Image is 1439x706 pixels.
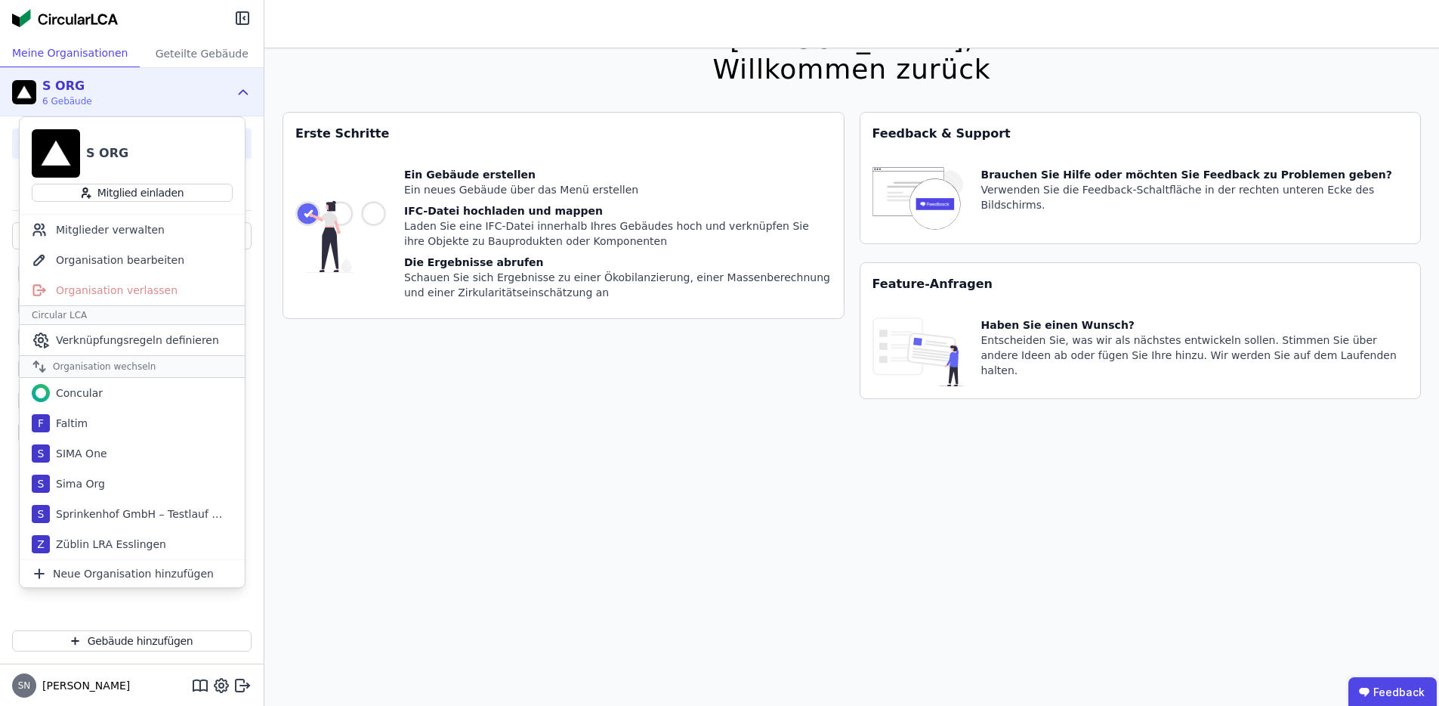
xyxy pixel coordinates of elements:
span: SN [18,681,31,690]
img: S ORG [32,129,80,178]
div: Die Ergebnisse abrufen [404,255,832,270]
div: Ein Gebäude erstellen [404,167,832,182]
div: Willkommen zurück [712,54,990,85]
div: S ORG [42,77,92,95]
div: S [32,444,50,463]
div: Organisation bearbeiten [20,245,245,275]
div: T [18,392,36,410]
div: Circular LCA [20,305,245,325]
div: Organisation wechseln [20,355,245,378]
div: S ORG [86,144,128,163]
div: Brauchen Sie Hilfe oder möchten Sie Feedback zu Problemen geben? [981,167,1409,182]
div: S [18,265,36,283]
span: Verknüpfungsregeln definieren [56,333,219,348]
div: Feedback & Support [860,113,1421,155]
div: Z [32,535,50,553]
div: Faltim [50,416,88,431]
div: Organisation verlassen [20,275,245,305]
div: Züblin LRA Esslingen [50,537,166,552]
img: feedback-icon-HCTs5lye.svg [872,167,963,231]
div: Sprinkenhof GmbH – Testlauf Große Datei [50,506,224,522]
div: T [18,296,36,314]
div: S [32,505,50,523]
img: Concular [32,384,50,402]
div: Ein neues Gebäude über das Menü erstellen [404,182,832,197]
div: T [18,423,36,441]
span: [PERSON_NAME] [36,678,130,693]
img: feature_request_tile-UiXE1qGU.svg [872,317,963,386]
button: Gebäude hinzufügen [12,630,252,652]
span: Neue Organisation hinzufügen [53,566,214,581]
button: Mitglied einladen [32,184,233,202]
div: Mitglieder verwalten [20,215,245,245]
div: IFC-Datei hochladen und mappen [404,203,832,218]
div: Verwenden Sie die Feedback-Schaltfläche in der rechten unteren Ecke des Bildschirms. [981,182,1409,212]
div: Erste Schritte [283,113,844,155]
img: S ORG [12,80,36,104]
div: F [32,414,50,432]
img: getting_started_tile-DrF_GRSv.svg [295,167,386,306]
div: Sima Org [50,476,105,491]
div: Feature-Anfragen [860,263,1421,305]
div: SIMA One [50,446,107,461]
img: Concular [12,9,118,27]
span: 6 Gebäude [42,95,92,107]
div: Concular [50,386,103,401]
div: Laden Sie eine IFC-Datei innerhalb Ihres Gebäudes hoch und verknüpfen Sie ihre Objekte zu Bauprod... [404,218,832,249]
div: T [18,360,36,378]
div: Schauen Sie sich Ergebnisse zu einer Ökobilanzierung, einer Massenberechnung und einer Zirkularit... [404,270,832,300]
div: T [18,328,36,346]
div: Haben Sie einen Wunsch? [981,317,1409,333]
div: Geteilte Gebäude [140,39,264,67]
div: Entscheiden Sie, was wir als nächstes entwickeln sollen. Stimmen Sie über andere Ideen ab oder fü... [981,333,1409,378]
div: S [32,475,50,493]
